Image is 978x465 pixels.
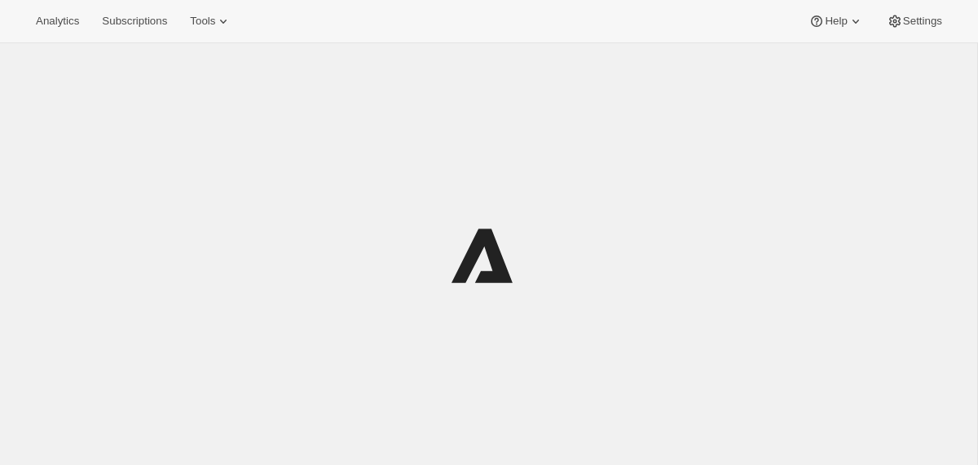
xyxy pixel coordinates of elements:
span: Settings [903,15,942,28]
span: Tools [190,15,215,28]
span: Analytics [36,15,79,28]
button: Tools [180,10,241,33]
span: Subscriptions [102,15,167,28]
button: Analytics [26,10,89,33]
button: Subscriptions [92,10,177,33]
button: Settings [877,10,952,33]
span: Help [825,15,847,28]
button: Help [799,10,873,33]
